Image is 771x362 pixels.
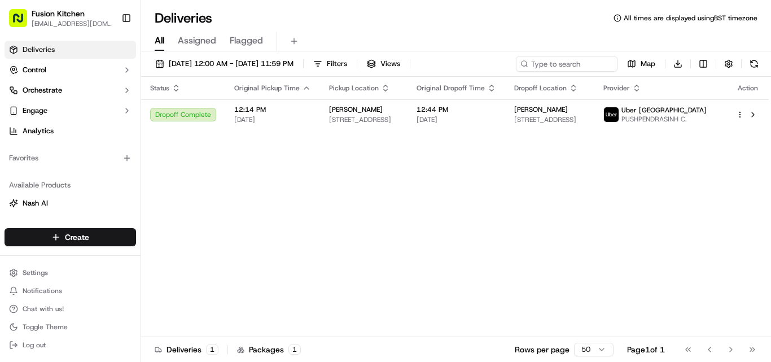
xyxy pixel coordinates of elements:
span: Uber [GEOGRAPHIC_DATA] [621,106,707,115]
button: [EMAIL_ADDRESS][DOMAIN_NAME] [32,19,112,28]
span: Dropoff Location [514,84,567,93]
button: Views [362,56,405,72]
span: Original Dropoff Time [417,84,485,93]
span: [PERSON_NAME] [329,105,383,114]
a: Fleet [9,219,132,229]
div: 1 [206,344,218,355]
span: [DATE] [234,115,311,124]
span: Orchestrate [23,85,62,95]
span: PUSHPENDRASINH C. [621,115,707,124]
button: Control [5,61,136,79]
span: [DATE] [417,115,496,124]
div: Deliveries [155,344,218,355]
div: Action [736,84,760,93]
span: Analytics [23,126,54,136]
div: Page 1 of 1 [627,344,665,355]
button: Create [5,228,136,246]
button: Notifications [5,283,136,299]
span: [PERSON_NAME] [514,105,568,114]
p: Rows per page [515,344,570,355]
button: Nash AI [5,194,136,212]
span: Nash AI [23,198,48,208]
span: Notifications [23,286,62,295]
button: Fleet [5,215,136,233]
button: Fusion Kitchen[EMAIL_ADDRESS][DOMAIN_NAME] [5,5,117,32]
span: [DATE] 12:00 AM - [DATE] 11:59 PM [169,59,293,69]
span: Engage [23,106,47,116]
button: Refresh [746,56,762,72]
button: Log out [5,337,136,353]
button: Engage [5,102,136,120]
button: Settings [5,265,136,281]
span: Control [23,65,46,75]
span: Flagged [230,34,263,47]
span: Chat with us! [23,304,64,313]
button: Chat with us! [5,301,136,317]
h1: Deliveries [155,9,212,27]
span: All [155,34,164,47]
span: Original Pickup Time [234,84,300,93]
span: Filters [327,59,347,69]
span: Settings [23,268,48,277]
span: Assigned [178,34,216,47]
span: Map [641,59,655,69]
span: Fleet [23,219,39,229]
button: Fusion Kitchen [32,8,85,19]
button: [DATE] 12:00 AM - [DATE] 11:59 PM [150,56,299,72]
button: Filters [308,56,352,72]
button: Map [622,56,660,72]
span: All times are displayed using BST timezone [624,14,757,23]
a: Deliveries [5,41,136,59]
span: Pickup Location [329,84,379,93]
span: Provider [603,84,630,93]
span: Status [150,84,169,93]
a: Analytics [5,122,136,140]
span: 12:14 PM [234,105,311,114]
img: uber-new-logo.jpeg [604,107,619,122]
input: Type to search [516,56,617,72]
button: Toggle Theme [5,319,136,335]
a: Nash AI [9,198,132,208]
button: Orchestrate [5,81,136,99]
div: 1 [288,344,301,355]
span: 12:44 PM [417,105,496,114]
span: Create [65,232,89,243]
span: Log out [23,341,46,350]
div: Favorites [5,149,136,167]
span: [STREET_ADDRESS] [514,115,585,124]
span: Toggle Theme [23,322,68,332]
span: Views [380,59,400,69]
span: [STREET_ADDRESS] [329,115,398,124]
div: Packages [237,344,301,355]
span: Deliveries [23,45,55,55]
div: Available Products [5,176,136,194]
